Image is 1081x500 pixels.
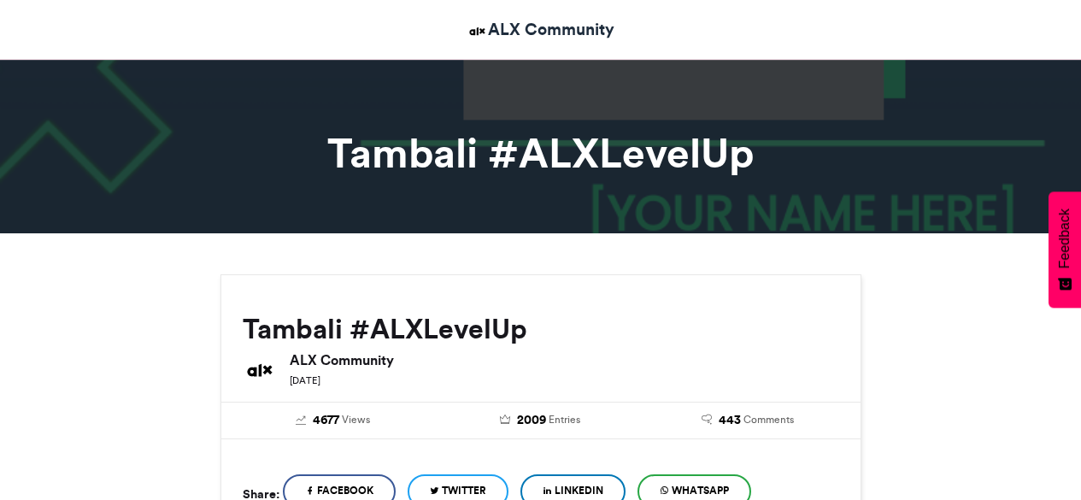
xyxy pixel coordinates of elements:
img: ALX Community [243,353,277,387]
span: Twitter [442,483,486,498]
button: Feedback - Show survey [1049,191,1081,308]
span: Facebook [317,483,373,498]
a: 443 Comments [657,411,839,430]
span: LinkedIn [555,483,603,498]
h6: ALX Community [290,353,839,367]
img: ALX Community [467,21,488,42]
span: 443 [719,411,741,430]
span: WhatsApp [672,483,729,498]
span: Feedback [1057,209,1072,268]
span: Entries [549,412,580,427]
a: 4677 Views [243,411,425,430]
span: 2009 [517,411,546,430]
span: Views [342,412,370,427]
h2: Tambali #ALXLevelUp [243,314,839,344]
a: 2009 Entries [449,411,632,430]
small: [DATE] [290,374,320,386]
h1: Tambali #ALXLevelUp [67,132,1015,174]
span: 4677 [313,411,339,430]
a: ALX Community [467,17,614,42]
span: Comments [743,412,794,427]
